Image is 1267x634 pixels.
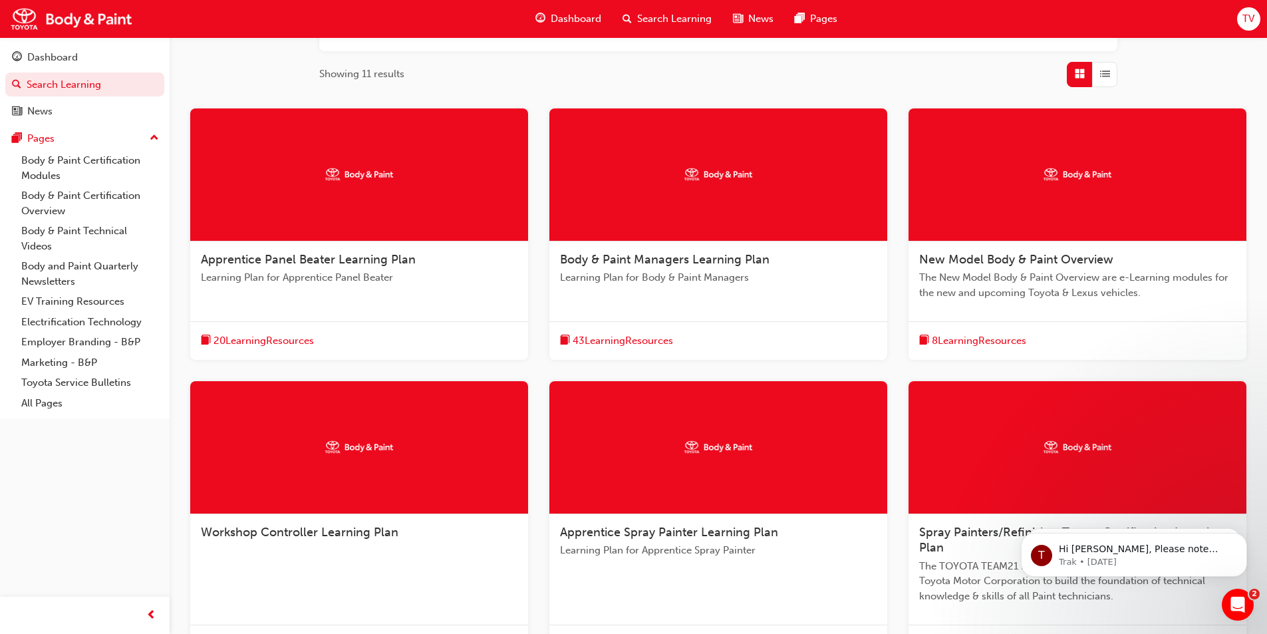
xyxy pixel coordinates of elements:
span: 2 [1249,589,1260,599]
img: Trak [323,166,396,182]
a: Toyota Service Bulletins [16,373,164,393]
span: pages-icon [12,133,22,145]
a: news-iconNews [722,5,784,33]
a: Marketing - B&P [16,353,164,373]
span: 43 Learning Resources [573,333,673,349]
span: Pages [810,11,837,27]
a: pages-iconPages [784,5,848,33]
img: Trak [682,438,755,455]
a: Employer Branding - B&P [16,332,164,353]
a: News [5,99,164,124]
span: News [748,11,774,27]
span: Search Learning [637,11,712,27]
a: Body and Paint Quarterly Newsletters [16,256,164,291]
img: Trak [7,4,136,34]
span: Spray Painters/Refinisher Toyota Certification Learning Plan [919,525,1224,555]
span: 20 Learning Resources [213,333,314,349]
p: Message from Trak, sent 4w ago [58,51,229,63]
a: search-iconSearch Learning [612,5,722,33]
button: book-icon43LearningResources [560,333,673,349]
span: Learning Plan for Apprentice Panel Beater [201,270,517,285]
a: Search Learning [5,73,164,97]
a: All Pages [16,393,164,414]
button: book-icon20LearningResources [201,333,314,349]
img: Trak [1041,166,1114,182]
span: Learning Plan for Body & Paint Managers [560,270,877,285]
span: The New Model Body & Paint Overview are e-Learning modules for the new and upcoming Toyota & Lexu... [919,270,1236,300]
span: book-icon [201,333,211,349]
span: search-icon [623,11,632,27]
button: Pages [5,126,164,151]
iframe: Intercom live chat [1222,589,1254,621]
span: book-icon [919,333,929,349]
a: Body & Paint Technical Videos [16,221,164,256]
a: Dashboard [5,45,164,70]
span: guage-icon [12,52,22,64]
img: Trak [1041,438,1114,455]
span: guage-icon [535,11,545,27]
span: up-icon [150,130,159,147]
a: Electrification Technology [16,312,164,333]
button: TV [1237,7,1260,31]
span: pages-icon [795,11,805,27]
div: Dashboard [27,50,78,65]
span: The TOYOTA TEAM21 Paint certification is a global initiative by Toyota Motor Corporation to build... [919,559,1236,604]
a: TrakBody & Paint Managers Learning PlanLearning Plan for Body & Paint Managersbook-icon43Learning... [549,108,887,360]
a: Body & Paint Certification Overview [16,186,164,221]
span: 8 Learning Resources [932,333,1026,349]
span: Dashboard [551,11,601,27]
iframe: Intercom notifications message [1001,505,1267,598]
span: New Model Body & Paint Overview [919,252,1113,267]
button: book-icon8LearningResources [919,333,1026,349]
img: Trak [323,438,396,455]
button: DashboardSearch LearningNews [5,43,164,126]
span: Workshop Controller Learning Plan [201,525,398,540]
span: book-icon [560,333,570,349]
span: search-icon [12,79,21,91]
span: Hi [PERSON_NAME], Please note that this message platform is not regularly monitored, please conta... [58,39,224,115]
a: guage-iconDashboard [525,5,612,33]
div: News [27,104,53,119]
span: prev-icon [146,607,156,624]
span: Grid [1075,67,1085,82]
a: TrakNew Model Body & Paint OverviewThe New Model Body & Paint Overview are e-Learning modules for... [909,108,1246,360]
span: news-icon [12,106,22,118]
a: Body & Paint Certification Modules [16,150,164,186]
img: Trak [682,166,755,182]
a: TrakApprentice Panel Beater Learning PlanLearning Plan for Apprentice Panel Beaterbook-icon20Lear... [190,108,528,360]
span: TV [1242,11,1254,27]
span: List [1100,67,1110,82]
span: Apprentice Panel Beater Learning Plan [201,252,416,267]
span: Apprentice Spray Painter Learning Plan [560,525,778,540]
span: Learning Plan for Apprentice Spray Painter [560,543,877,558]
span: news-icon [733,11,743,27]
span: Showing 11 results [319,67,404,82]
div: Pages [27,131,55,146]
span: Body & Paint Managers Learning Plan [560,252,770,267]
a: EV Training Resources [16,291,164,312]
